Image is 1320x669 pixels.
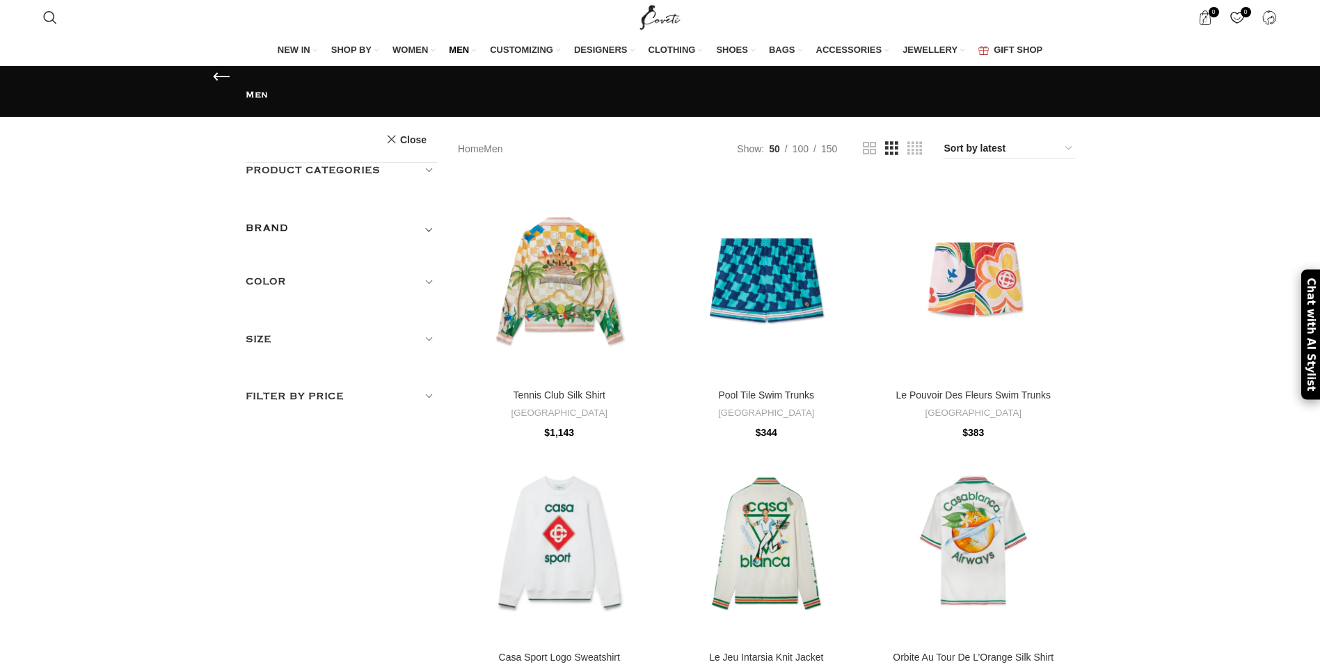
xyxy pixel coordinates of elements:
[896,389,1051,401] a: Le Pouvoir Des Fleurs Swim Trunks
[574,44,628,56] span: DESIGNERS
[788,141,813,156] a: 100
[793,143,809,154] span: 100
[649,44,696,56] span: CLOTHING
[885,140,898,157] a: Grid view 3
[331,36,379,65] a: SHOP BY
[278,44,310,56] span: NEW IN
[756,427,761,438] span: $
[764,141,785,156] a: 50
[514,389,605,401] a: Tennis Club Silk Shirt
[907,140,922,157] a: Grid view 4
[893,652,1053,663] a: Orbite Au Tour De L’Orange Silk Shirt
[902,44,957,56] span: JEWELLERY
[769,44,795,56] span: BAGS
[816,36,889,65] a: ACCESSORIES
[637,11,683,22] a: Site logo
[499,652,620,663] a: Casa Sport Logo Sweatshirt
[902,36,964,65] a: JEWELLERY
[36,3,64,31] a: Search
[816,141,842,156] a: 150
[36,36,1283,65] div: Main navigation
[490,44,553,56] span: CUSTOMIZING
[821,143,837,154] span: 150
[1223,3,1252,31] div: My Wishlist
[246,220,289,236] h5: BRAND
[649,36,703,65] a: CLOTHING
[1241,7,1251,17] span: 0
[449,44,469,56] span: MEN
[544,427,574,438] bdi: 1,143
[709,652,823,663] a: Le Jeu Intarsia Knit Jacket
[449,36,476,65] a: MEN
[574,36,635,65] a: DESIGNERS
[943,139,1075,159] select: Shop order
[925,408,1021,418] a: [GEOGRAPHIC_DATA]
[737,141,764,156] span: Show
[962,427,968,438] span: $
[246,220,438,245] div: Toggle filter
[246,274,438,289] h5: Color
[246,163,438,178] h5: Product categories
[994,44,1042,56] span: GIFT SHOP
[1223,3,1252,31] a: 0
[490,36,560,65] a: CUSTOMIZING
[863,140,876,157] a: Grid view 2
[392,36,435,65] a: WOMEN
[978,36,1042,65] a: GIFT SHOP
[1191,3,1220,31] a: 0
[1209,7,1219,17] span: 0
[211,67,232,88] a: Go back
[386,131,427,148] a: Close
[484,141,502,156] span: Men
[392,44,428,56] span: WOMEN
[716,36,755,65] a: SHOES
[769,36,802,65] a: BAGS
[544,427,550,438] span: $
[246,389,438,404] h5: Filter by price
[978,46,989,55] img: GiftBag
[278,36,317,65] a: NEW IN
[962,427,984,438] bdi: 383
[246,88,1075,102] h1: Men
[816,44,882,56] span: ACCESSORIES
[246,332,438,347] h5: Size
[756,427,777,438] bdi: 344
[716,44,748,56] span: SHOES
[331,44,372,56] span: SHOP BY
[718,408,814,418] a: [GEOGRAPHIC_DATA]
[718,389,814,401] a: Pool Tile Swim Trunks
[458,141,503,156] nav: Breadcrumb
[769,143,780,154] span: 50
[511,408,607,418] a: [GEOGRAPHIC_DATA]
[458,141,484,156] a: Home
